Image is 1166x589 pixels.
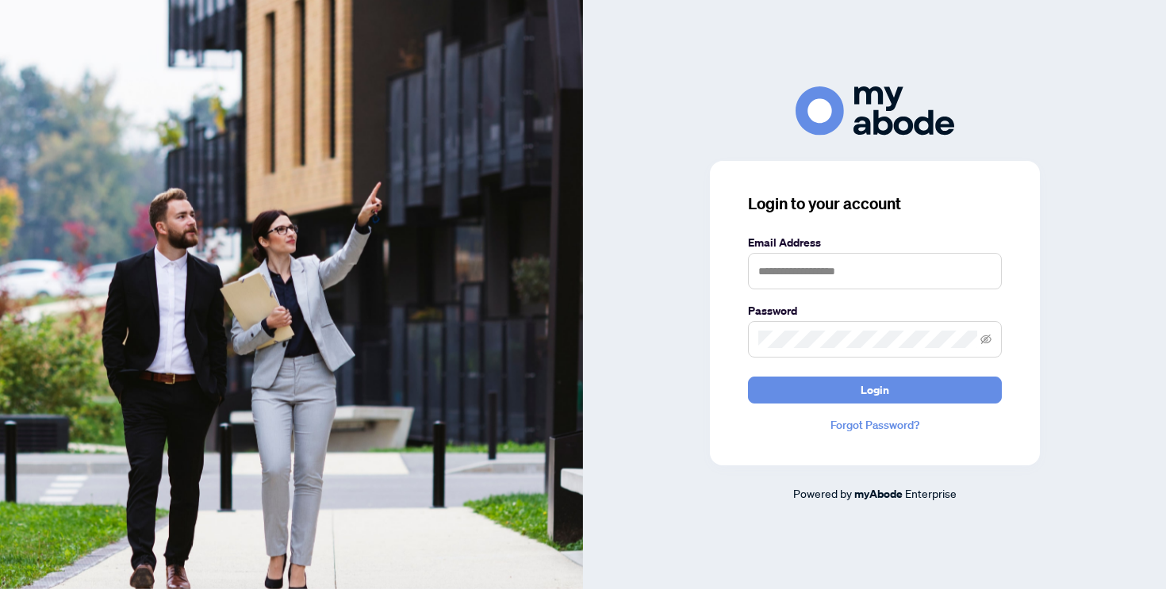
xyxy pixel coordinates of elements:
span: Enterprise [905,486,957,500]
label: Email Address [748,234,1002,251]
span: Login [861,377,889,403]
img: ma-logo [796,86,954,135]
span: eye-invisible [980,334,991,345]
a: Forgot Password? [748,416,1002,434]
label: Password [748,302,1002,319]
span: Powered by [793,486,852,500]
a: myAbode [854,485,903,503]
h3: Login to your account [748,193,1002,215]
button: Login [748,377,1002,404]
